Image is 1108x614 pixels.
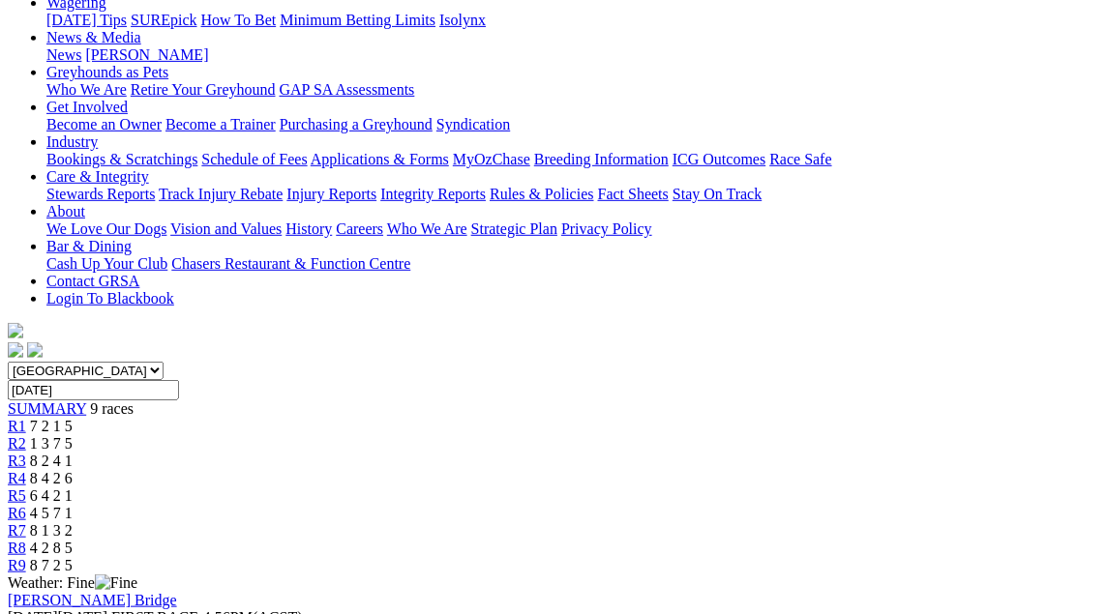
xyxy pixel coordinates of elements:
a: History [285,220,332,237]
a: R2 [8,435,26,452]
span: 4 5 7 1 [30,505,73,521]
span: 1 3 7 5 [30,435,73,452]
a: News [46,46,81,63]
a: R6 [8,505,26,521]
a: Contact GRSA [46,273,139,289]
a: Isolynx [439,12,486,28]
a: Integrity Reports [380,186,486,202]
a: Careers [336,220,383,237]
span: 8 7 2 5 [30,557,73,573]
a: Schedule of Fees [201,151,307,167]
a: Become an Owner [46,116,162,132]
div: Bar & Dining [46,255,1100,273]
a: Who We Are [387,220,467,237]
a: SUREpick [131,12,196,28]
span: 6 4 2 1 [30,487,73,504]
a: Who We Are [46,81,127,98]
a: Login To Blackbook [46,290,174,307]
a: Become a Trainer [165,116,276,132]
div: News & Media [46,46,1100,64]
a: Injury Reports [286,186,376,202]
a: MyOzChase [453,151,530,167]
a: Bookings & Scratchings [46,151,197,167]
a: Cash Up Your Club [46,255,167,272]
a: We Love Our Dogs [46,220,166,237]
a: Industry [46,133,98,150]
img: twitter.svg [27,342,43,358]
div: Care & Integrity [46,186,1100,203]
a: Syndication [436,116,510,132]
a: How To Bet [201,12,277,28]
a: Chasers Restaurant & Function Centre [171,255,410,272]
img: Fine [95,574,137,592]
span: 8 4 2 6 [30,470,73,486]
a: R1 [8,418,26,434]
div: Wagering [46,12,1100,29]
a: Fact Sheets [598,186,669,202]
a: Track Injury Rebate [159,186,283,202]
a: Privacy Policy [561,220,652,237]
a: Rules & Policies [490,186,594,202]
img: logo-grsa-white.png [8,323,23,338]
a: R7 [8,522,26,539]
div: Industry [46,151,1100,168]
span: 8 1 3 2 [30,522,73,539]
a: GAP SA Assessments [280,81,415,98]
a: R8 [8,540,26,556]
span: 4 2 8 5 [30,540,73,556]
a: R4 [8,470,26,486]
div: Get Involved [46,116,1100,133]
span: 9 races [90,400,134,417]
span: 7 2 1 5 [30,418,73,434]
a: Purchasing a Greyhound [280,116,433,132]
a: Stay On Track [673,186,762,202]
a: Greyhounds as Pets [46,64,168,80]
div: Greyhounds as Pets [46,81,1100,99]
a: Applications & Forms [311,151,449,167]
a: [PERSON_NAME] Bridge [8,592,177,608]
a: [DATE] Tips [46,12,127,28]
a: Get Involved [46,99,128,115]
a: [PERSON_NAME] [85,46,208,63]
a: R9 [8,557,26,573]
span: 8 2 4 1 [30,453,73,469]
a: Strategic Plan [471,220,557,237]
a: Minimum Betting Limits [280,12,435,28]
input: Select date [8,380,179,400]
a: Breeding Information [534,151,669,167]
a: Retire Your Greyhound [131,81,276,98]
img: facebook.svg [8,342,23,358]
a: Vision and Values [170,220,282,237]
span: Weather: Fine [8,574,137,591]
a: R3 [8,453,26,469]
a: Bar & Dining [46,238,132,254]
a: News & Media [46,29,141,45]
a: Stewards Reports [46,186,155,202]
div: About [46,220,1100,238]
a: About [46,203,85,219]
a: R5 [8,487,26,504]
a: SUMMARY [8,400,86,417]
a: Race Safe [769,151,831,167]
a: ICG Outcomes [673,151,765,167]
a: Care & Integrity [46,168,149,185]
